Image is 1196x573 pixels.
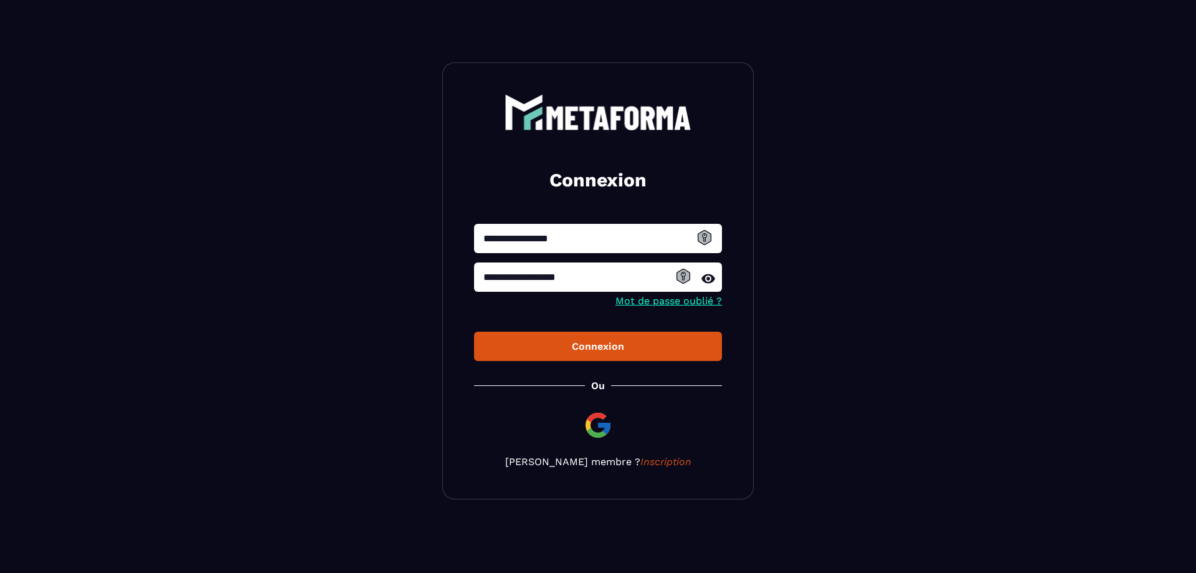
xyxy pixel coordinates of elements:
[474,456,722,468] p: [PERSON_NAME] membre ?
[640,456,691,468] a: Inscription
[474,332,722,361] button: Connexion
[615,295,722,307] a: Mot de passe oublié ?
[591,380,605,392] p: Ou
[583,410,613,440] img: google
[474,94,722,130] a: logo
[505,94,691,130] img: logo
[489,168,707,193] h2: Connexion
[484,340,712,352] div: Connexion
